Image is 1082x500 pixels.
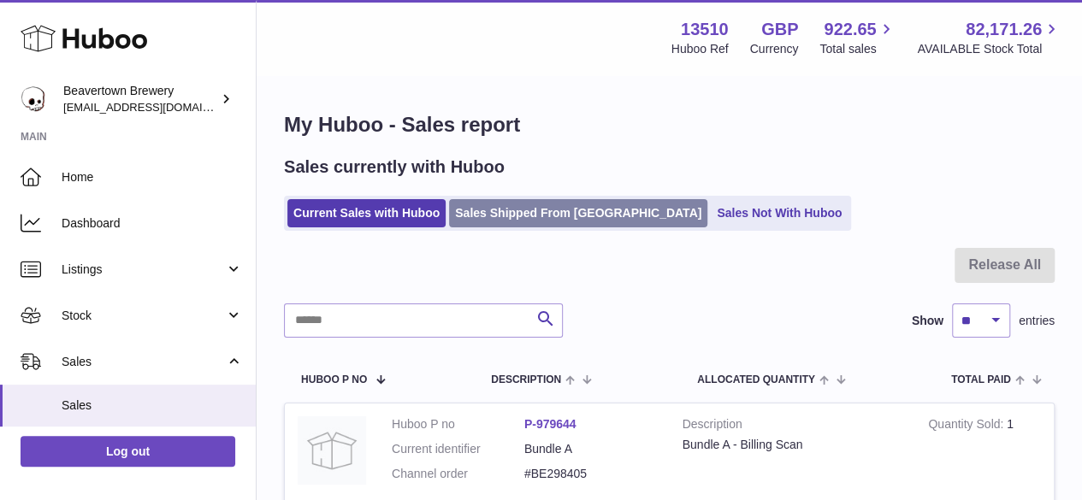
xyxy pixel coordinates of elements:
[951,374,1011,385] span: Total paid
[819,18,896,57] a: 922.65 Total sales
[824,18,876,41] span: 922.65
[21,436,235,467] a: Log out
[449,199,707,227] a: Sales Shipped From [GEOGRAPHIC_DATA]
[298,416,366,485] img: no-photo.jpg
[750,41,799,57] div: Currency
[62,169,243,185] span: Home
[917,18,1061,57] a: 82,171.26 AVAILABLE Stock Total
[62,262,225,278] span: Listings
[761,18,798,41] strong: GBP
[63,100,251,114] span: [EMAIL_ADDRESS][DOMAIN_NAME]
[912,313,943,329] label: Show
[681,18,729,41] strong: 13510
[63,83,217,115] div: Beavertown Brewery
[287,199,446,227] a: Current Sales with Huboo
[301,374,367,385] span: Huboo P no
[917,41,1061,57] span: AVAILABLE Stock Total
[697,374,815,385] span: ALLOCATED Quantity
[819,41,896,57] span: Total sales
[62,354,225,370] span: Sales
[284,111,1055,138] h1: My Huboo - Sales report
[392,441,524,457] dt: Current identifier
[524,417,576,431] a: P-979644
[966,18,1042,41] span: 82,171.26
[683,416,903,437] strong: Description
[711,199,848,227] a: Sales Not With Huboo
[21,86,46,112] img: internalAdmin-13510@internal.huboo.com
[392,466,524,482] dt: Channel order
[491,374,561,385] span: Description
[671,41,729,57] div: Huboo Ref
[284,156,505,179] h2: Sales currently with Huboo
[683,437,903,453] div: Bundle A - Billing Scan
[62,397,243,414] span: Sales
[524,466,657,482] dd: #BE298405
[392,416,524,432] dt: Huboo P no
[524,441,657,457] dd: Bundle A
[1019,313,1055,329] span: entries
[62,308,225,324] span: Stock
[928,417,1007,435] strong: Quantity Sold
[62,215,243,232] span: Dashboard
